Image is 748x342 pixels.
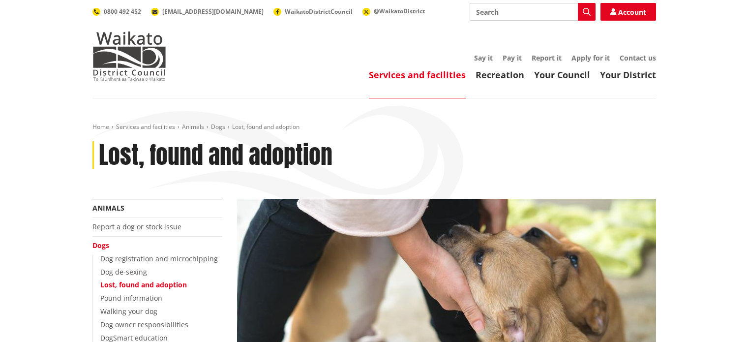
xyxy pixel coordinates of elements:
a: Services and facilities [116,123,175,131]
a: Services and facilities [369,69,466,81]
a: Your Council [534,69,590,81]
a: Dogs [211,123,225,131]
a: Your District [600,69,656,81]
a: Animals [92,203,124,213]
a: Dog owner responsibilities [100,320,188,329]
a: Walking your dog [100,307,157,316]
a: Apply for it [571,53,610,62]
a: Pound information [100,293,162,303]
a: WaikatoDistrictCouncil [273,7,353,16]
nav: breadcrumb [92,123,656,131]
span: @WaikatoDistrict [374,7,425,15]
a: Dog de-sexing [100,267,147,277]
a: Report it [532,53,562,62]
span: Lost, found and adoption [232,123,299,131]
a: Animals [182,123,204,131]
a: @WaikatoDistrict [362,7,425,15]
span: WaikatoDistrictCouncil [285,7,353,16]
a: Recreation [476,69,524,81]
a: Pay it [503,53,522,62]
a: Say it [474,53,493,62]
h1: Lost, found and adoption [99,141,332,170]
span: [EMAIL_ADDRESS][DOMAIN_NAME] [162,7,264,16]
a: Dog registration and microchipping [100,254,218,263]
a: Dogs [92,241,109,250]
input: Search input [470,3,596,21]
a: Lost, found and adoption [100,280,187,289]
a: 0800 492 452 [92,7,141,16]
a: Contact us [620,53,656,62]
span: 0800 492 452 [104,7,141,16]
a: Report a dog or stock issue [92,222,181,231]
a: Account [600,3,656,21]
a: Home [92,123,109,131]
a: [EMAIL_ADDRESS][DOMAIN_NAME] [151,7,264,16]
img: Waikato District Council - Te Kaunihera aa Takiwaa o Waikato [92,31,166,81]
